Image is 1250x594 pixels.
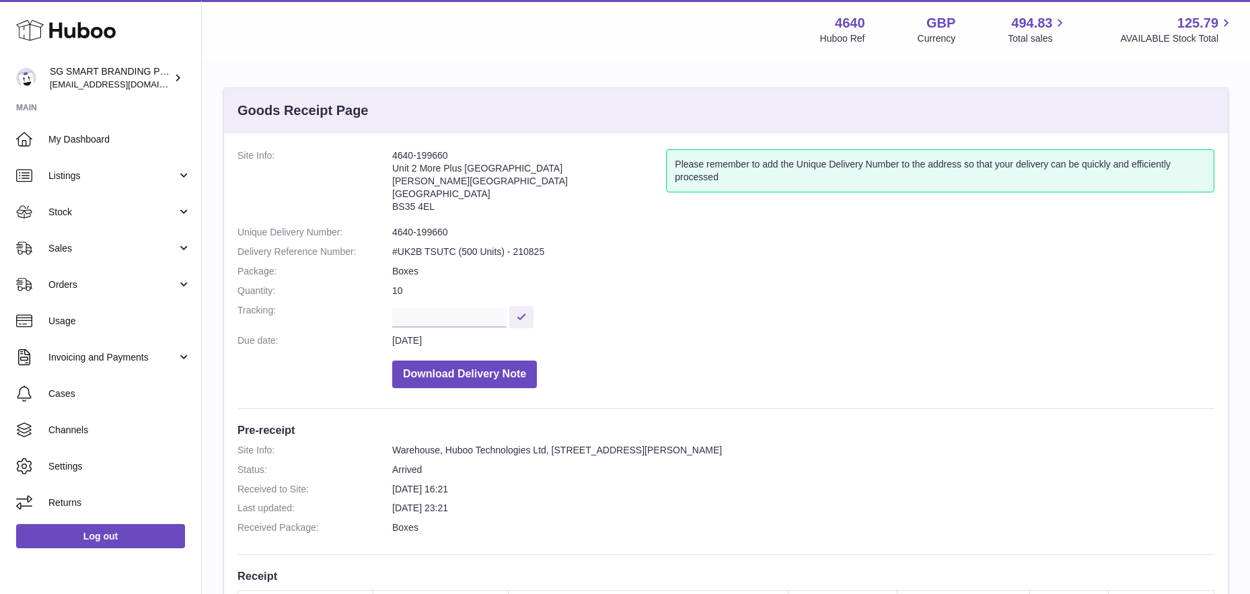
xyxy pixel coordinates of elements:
[237,246,392,258] dt: Delivery Reference Number:
[392,226,1214,239] dd: 4640-199660
[1011,14,1052,32] span: 494.83
[48,170,177,182] span: Listings
[237,334,392,347] dt: Due date:
[392,334,1214,347] dd: [DATE]
[392,521,1214,534] dd: Boxes
[48,424,191,437] span: Channels
[237,422,1214,437] h3: Pre-receipt
[50,79,198,89] span: [EMAIL_ADDRESS][DOMAIN_NAME]
[392,265,1214,278] dd: Boxes
[392,149,666,219] address: 4640-199660 Unit 2 More Plus [GEOGRAPHIC_DATA] [PERSON_NAME][GEOGRAPHIC_DATA] [GEOGRAPHIC_DATA] B...
[48,387,191,400] span: Cases
[392,463,1214,476] dd: Arrived
[237,285,392,297] dt: Quantity:
[1177,14,1218,32] span: 125.79
[237,483,392,496] dt: Received to Site:
[835,14,865,32] strong: 4640
[926,14,955,32] strong: GBP
[820,32,865,45] div: Huboo Ref
[918,32,956,45] div: Currency
[237,521,392,534] dt: Received Package:
[666,149,1214,192] div: Please remember to add the Unique Delivery Number to the address so that your delivery can be qui...
[237,265,392,278] dt: Package:
[1120,14,1234,45] a: 125.79 AVAILABLE Stock Total
[48,279,177,291] span: Orders
[237,102,369,120] h3: Goods Receipt Page
[392,444,1214,457] dd: Warehouse, Huboo Technologies Ltd, [STREET_ADDRESS][PERSON_NAME]
[237,463,392,476] dt: Status:
[392,502,1214,515] dd: [DATE] 23:21
[237,304,392,328] dt: Tracking:
[48,315,191,328] span: Usage
[392,483,1214,496] dd: [DATE] 16:21
[1008,32,1068,45] span: Total sales
[48,496,191,509] span: Returns
[392,246,1214,258] dd: #UK2B TSUTC (500 Units) - 210825
[392,285,1214,297] dd: 10
[237,226,392,239] dt: Unique Delivery Number:
[392,361,537,388] button: Download Delivery Note
[48,206,177,219] span: Stock
[48,460,191,473] span: Settings
[1120,32,1234,45] span: AVAILABLE Stock Total
[237,502,392,515] dt: Last updated:
[1008,14,1068,45] a: 494.83 Total sales
[50,65,171,91] div: SG SMART BRANDING PTE. LTD.
[48,133,191,146] span: My Dashboard
[16,68,36,88] img: uktopsmileshipping@gmail.com
[48,242,177,255] span: Sales
[237,444,392,457] dt: Site Info:
[16,524,185,548] a: Log out
[237,568,1214,583] h3: Receipt
[48,351,177,364] span: Invoicing and Payments
[237,149,392,219] dt: Site Info:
